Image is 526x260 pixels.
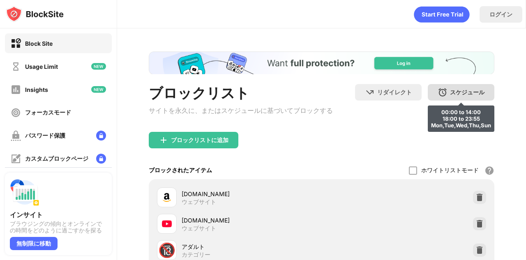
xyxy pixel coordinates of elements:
img: new-icon.svg [91,86,106,93]
div: 18:00 to 23:55 [431,115,491,122]
img: new-icon.svg [91,63,106,70]
div: アダルト [182,242,322,251]
img: favicons [162,219,172,229]
div: Insights [25,86,48,93]
div: 無制限に移動 [10,237,58,250]
img: focus-off.svg [11,108,21,118]
div: Mon,Tue,Wed,Thu,Sun [431,122,491,129]
img: logo-blocksite.svg [6,6,64,22]
div: ブロックリストに追加 [171,137,228,143]
div: カスタムブロックページ [25,155,88,163]
div: カテゴリー [182,251,210,258]
img: lock-menu.svg [96,131,106,141]
iframe: Banner [149,52,494,74]
div: インサイト [10,211,107,219]
div: サイトを永久に、またはスケジュールに基づいてブロックする [149,106,333,115]
div: ホワイトリストモード [421,166,479,174]
div: スケジュール [450,89,484,96]
div: animation [414,6,470,23]
div: リダイレクト [377,89,412,96]
img: customize-block-page-off.svg [11,154,21,164]
img: time-usage-off.svg [11,61,21,72]
div: フォーカスモード [25,109,71,117]
div: [DOMAIN_NAME] [182,216,322,225]
div: ブロックリスト [149,84,333,103]
div: パスワード保護 [25,132,65,140]
img: favicons [162,192,172,202]
div: ブラウジングの傾向とオンラインでの時間をどのように過ごすかを探る [10,220,107,234]
div: 00:00 to 14:00 [431,109,491,115]
img: push-insights.svg [10,178,39,207]
div: ログイン [489,11,512,19]
img: insights-off.svg [11,84,21,95]
div: ウェブサイト [182,198,216,206]
img: block-on.svg [11,38,21,49]
img: lock-menu.svg [96,154,106,164]
div: 🔞 [158,242,175,259]
div: Usage Limit [25,63,58,70]
div: ブロックされたアイテム [149,166,212,174]
img: password-protection-off.svg [11,131,21,141]
div: [DOMAIN_NAME] [182,190,322,198]
div: Block Site [25,40,53,47]
div: ウェブサイト [182,225,216,232]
